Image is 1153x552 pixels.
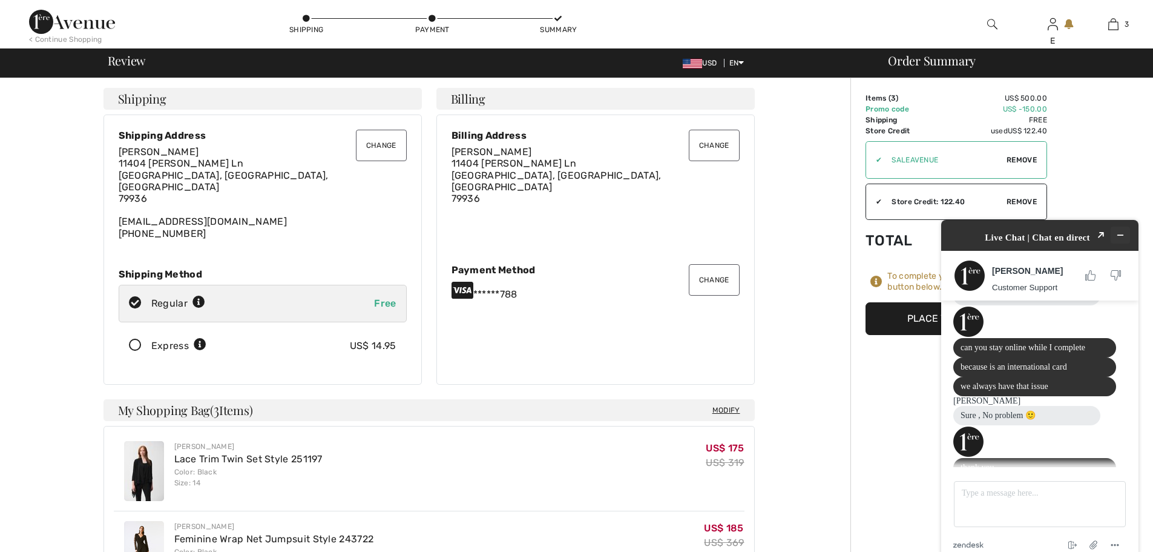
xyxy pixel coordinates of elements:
[1083,17,1143,32] a: 3
[931,125,1047,136] td: used
[179,333,198,347] button: Menu
[1007,155,1037,165] span: Remove
[683,59,702,68] img: US Dollar
[706,457,744,468] s: US$ 319
[689,130,740,161] button: Change
[374,298,396,309] span: Free
[210,402,252,418] span: ( Items)
[927,205,1153,552] iframe: Find more information here
[931,104,1047,115] td: US$ -150.00
[151,339,206,353] div: Express
[174,453,323,465] a: Lace Trim Twin Set Style 251197
[683,59,721,67] span: USD
[452,130,740,141] div: Billing Address
[151,296,205,311] div: Regular
[1125,19,1129,30] span: 3
[29,34,102,45] div: < Continue Shopping
[119,268,407,280] div: Shipping Method
[882,142,1007,178] input: Promo code
[452,146,532,158] span: [PERSON_NAME]
[452,158,662,204] span: 11404 [PERSON_NAME] Ln [GEOGRAPHIC_DATA], [GEOGRAPHIC_DATA], [GEOGRAPHIC_DATA] 79936
[124,441,164,501] img: Lace Trim Twin Set Style 251197
[931,93,1047,104] td: US$ 500.00
[1007,196,1037,207] span: Remove
[729,59,744,67] span: EN
[1048,17,1058,32] img: My Info
[108,55,146,67] span: Review
[540,24,576,35] div: Summary
[27,8,51,19] span: Chat
[350,339,396,353] div: US$ 14.95
[866,302,1047,335] button: Place Your Order
[157,332,177,348] button: Attach file
[887,271,1047,293] div: To complete your order, press the button below.
[174,521,374,532] div: [PERSON_NAME]
[866,220,931,261] td: Total
[119,146,407,239] div: [EMAIL_ADDRESS][DOMAIN_NAME] [PHONE_NUMBER]
[29,10,115,34] img: 1ère Avenue
[866,155,882,165] div: ✔
[689,264,740,296] button: Change
[931,115,1047,125] td: Free
[414,24,450,35] div: Payment
[119,158,329,204] span: 11404 [PERSON_NAME] Ln [GEOGRAPHIC_DATA], [GEOGRAPHIC_DATA], [GEOGRAPHIC_DATA] 79936
[712,404,740,416] span: Modify
[451,93,485,105] span: Billing
[118,93,166,105] span: Shipping
[866,115,931,125] td: Shipping
[706,442,744,454] span: US$ 175
[1048,18,1058,30] a: Sign In
[174,533,374,545] a: Feminine Wrap Net Jumpsuit Style 243722
[866,104,931,115] td: Promo code
[103,399,755,421] h4: My Shopping Bag
[288,24,324,35] div: Shipping
[1108,17,1119,32] img: My Bag
[356,130,407,161] button: Change
[214,401,219,417] span: 3
[452,264,740,276] div: Payment Method
[174,467,323,488] div: Color: Black Size: 14
[987,17,997,32] img: search the website
[1008,127,1047,135] span: US$ 122.40
[1023,35,1082,47] div: E
[873,55,1146,67] div: Order Summary
[136,333,156,347] button: End chat
[882,196,1007,207] div: Store Credit: 122.40
[119,130,407,141] div: Shipping Address
[704,522,743,534] span: US$ 185
[174,441,323,452] div: [PERSON_NAME]
[891,94,896,102] span: 3
[866,93,931,104] td: Items ( )
[866,125,931,136] td: Store Credit
[866,196,882,207] div: ✔
[119,146,199,158] span: [PERSON_NAME]
[704,537,744,548] s: US$ 369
